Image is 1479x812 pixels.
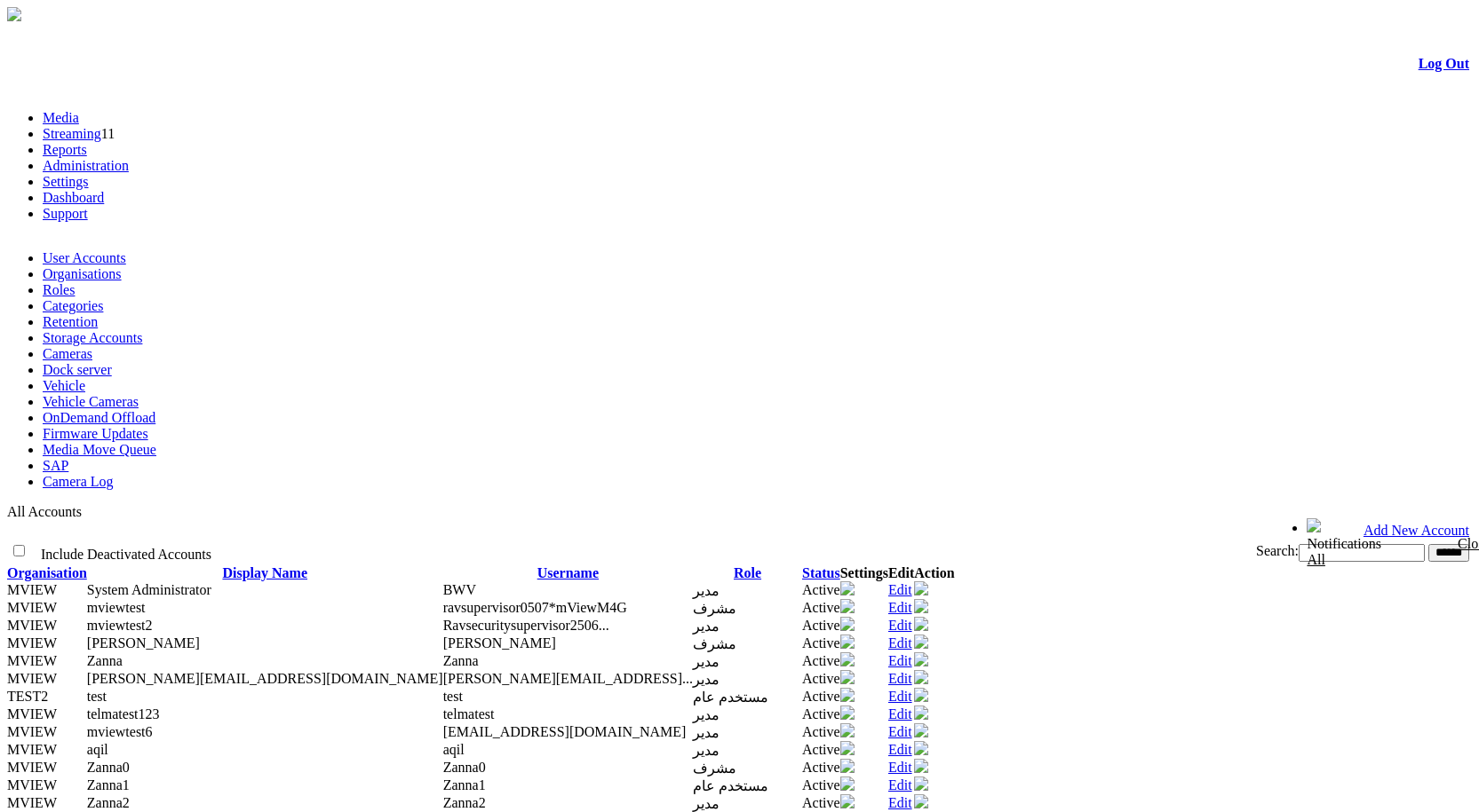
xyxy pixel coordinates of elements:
a: Vehicle [43,378,85,393]
span: Contact Method: SMS and Email [87,671,443,686]
span: aqil [443,742,465,757]
a: Edit [888,653,912,668]
span: Contact Method: SMS and Email [87,618,153,633]
a: Dashboard [43,190,104,205]
span: Zanna0 [443,760,486,775]
span: MVIEW [7,618,57,633]
a: Deactivate [914,619,928,634]
img: arrow-3.png [7,7,21,21]
span: All Accounts [7,504,82,519]
a: Deactivate [914,654,928,669]
span: Contact Method: SMS and Email [87,724,153,739]
td: Active [802,723,840,741]
img: camera24.png [840,777,855,791]
span: Zanna [443,653,479,668]
td: مدير [693,723,802,741]
a: Categories [43,298,103,313]
img: user-active-green-icon.svg [914,617,928,631]
td: Active [802,688,840,706]
a: Deactivate [914,725,928,740]
th: Edit [888,565,914,581]
span: test [443,689,463,704]
img: camera24.png [840,741,855,755]
a: Log Out [1419,56,1469,71]
span: Contact Method: SMS and Email [87,742,108,757]
span: BWV [443,582,476,597]
a: Edit [888,635,912,650]
a: Support [43,206,88,221]
span: MVIEW [7,777,57,792]
a: Retention [43,314,98,329]
img: camera24.png [840,688,855,702]
td: مدير [693,741,802,759]
a: Status [802,565,840,580]
td: مستخدم عام [693,688,802,706]
a: SAP [43,458,68,473]
a: Organisations [43,266,122,281]
td: مدير [693,706,802,723]
img: camera24.png [840,581,855,595]
a: Display Name [222,565,307,580]
a: Streaming [43,126,101,141]
td: مشرف [693,759,802,777]
td: Active [802,652,840,670]
div: Notifications [1307,536,1435,568]
td: مدير [693,617,802,635]
span: Contact Method: SMS and Email [87,777,130,792]
span: Zanna2 [443,795,486,810]
span: Contact Method: SMS and Email [87,795,130,810]
a: Role [734,565,761,580]
a: User Accounts [43,250,126,265]
td: مستخدم عام [693,777,802,794]
img: camera24.png [840,759,855,773]
a: Edit [888,671,912,686]
a: Edit [888,689,912,704]
span: Welcome, System Administrator (Administrator) [1046,519,1272,532]
img: camera24.png [840,652,855,666]
span: Contact Method: SMS and Email [87,689,107,704]
span: MVIEW [7,760,57,775]
a: Settings [43,174,89,189]
img: camera24.png [840,670,855,684]
td: Active [802,670,840,688]
span: Include Deactivated Accounts [41,547,211,562]
span: telmatomy@gmail.com [443,724,687,739]
a: Edit [888,706,912,721]
td: مشرف [693,599,802,617]
a: Edit [888,777,912,792]
a: Username [537,565,599,580]
span: MVIEW [7,706,57,721]
a: Camera Log [43,474,114,489]
a: Media [43,110,79,125]
a: Deactivate [914,743,928,758]
img: camera24.png [840,794,855,808]
img: user-active-green-icon.svg [914,652,928,666]
img: user-active-green-icon.svg [914,688,928,702]
span: TEST2 [7,689,48,704]
img: camera24.png [840,723,855,737]
th: Action [914,565,954,581]
a: Dock server [43,362,112,377]
a: Deactivate [914,583,928,598]
td: مدير [693,670,802,688]
a: Storage Accounts [43,330,142,345]
td: مدير [693,581,802,599]
a: Vehicle Cameras [43,394,139,409]
a: Edit [888,582,912,597]
a: Deactivate [914,796,928,811]
td: Active [802,741,840,759]
span: telma [443,635,556,650]
td: Active [802,617,840,635]
span: telmatest [443,706,495,721]
img: user-active-green-icon.svg [914,706,928,720]
a: Deactivate [914,672,928,687]
td: Active [802,794,840,812]
span: Ravsecuritysupervisor2506* [443,618,609,633]
a: Administration [43,158,129,173]
a: OnDemand Offload [43,410,155,425]
a: Edit [888,618,912,633]
img: camera24.png [840,706,855,720]
span: Contact Method: SMS and Email [87,760,130,775]
img: user-active-green-icon.svg [914,723,928,737]
span: 11 [101,126,115,141]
